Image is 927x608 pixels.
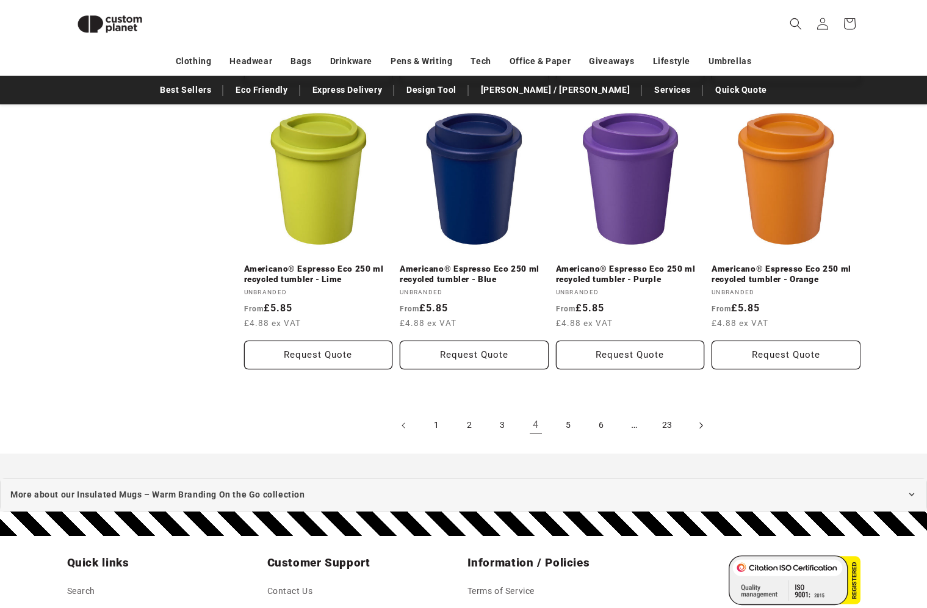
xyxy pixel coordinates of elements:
[244,264,393,285] a: Americano® Espresso Eco 250 ml recycled tumbler - Lime
[588,412,615,439] a: Page 6
[244,412,860,439] nav: Pagination
[67,5,153,43] img: Custom Planet
[471,51,491,72] a: Tech
[556,341,705,369] button: Request Quote
[67,556,260,570] h2: Quick links
[712,264,860,285] a: Americano® Espresso Eco 250 ml recycled tumbler - Orange
[244,341,393,369] button: Request Quote
[709,79,773,101] a: Quick Quote
[10,487,305,502] span: More about our Insulated Mugs – Warm Branding On the Go collection
[467,584,535,602] a: Terms of Service
[653,51,690,72] a: Lifestyle
[400,264,549,285] a: Americano® Espresso Eco 250 ml recycled tumbler - Blue
[648,79,697,101] a: Services
[589,51,634,72] a: Giveaways
[267,584,313,602] a: Contact Us
[424,412,450,439] a: Page 1
[555,412,582,439] a: Page 5
[782,10,809,37] summary: Search
[456,412,483,439] a: Page 2
[306,79,389,101] a: Express Delivery
[510,51,571,72] a: Office & Paper
[489,412,516,439] a: Page 3
[229,79,294,101] a: Eco Friendly
[391,51,452,72] a: Pens & Writing
[621,412,648,439] span: …
[522,412,549,439] a: Page 4
[67,584,96,602] a: Search
[290,51,311,72] a: Bags
[154,79,217,101] a: Best Sellers
[267,556,460,570] h2: Customer Support
[866,549,927,608] iframe: Chat Widget
[391,412,417,439] a: Previous page
[229,51,272,72] a: Headwear
[400,79,463,101] a: Design Tool
[709,51,751,72] a: Umbrellas
[330,51,372,72] a: Drinkware
[556,264,705,285] a: Americano® Espresso Eco 250 ml recycled tumbler - Purple
[475,79,636,101] a: [PERSON_NAME] / [PERSON_NAME]
[176,51,212,72] a: Clothing
[712,341,860,369] button: Request Quote
[654,412,681,439] a: Page 23
[400,341,549,369] button: Request Quote
[687,412,714,439] a: Next page
[467,556,660,570] h2: Information / Policies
